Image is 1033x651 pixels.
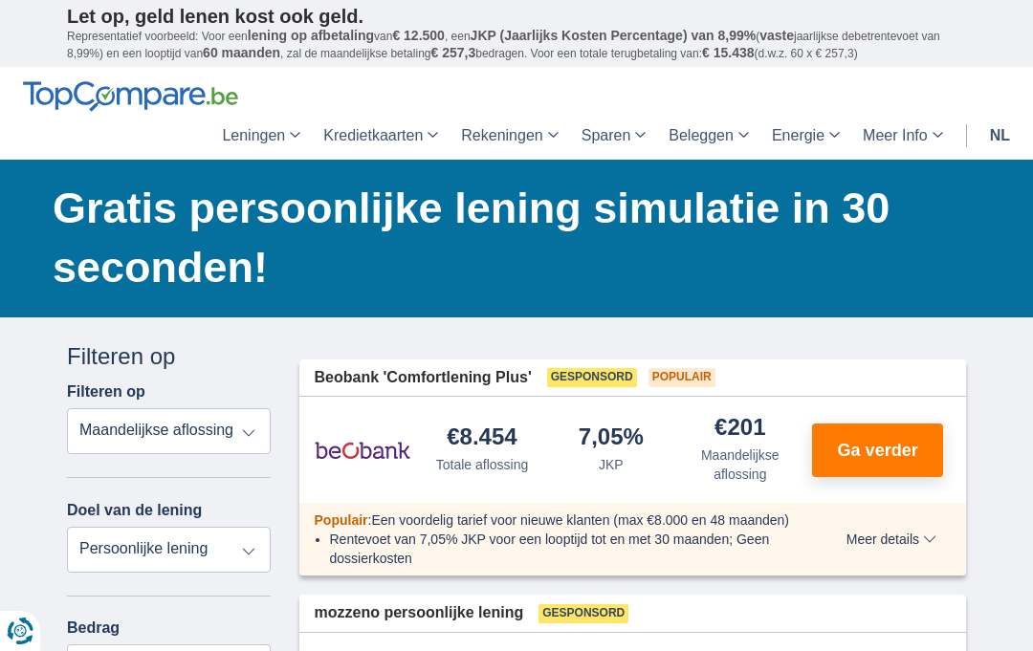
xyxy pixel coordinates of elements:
label: Filteren op [67,383,145,401]
div: €8.454 [447,425,516,451]
a: nl [978,112,1022,160]
span: JKP (Jaarlijks Kosten Percentage) van 8,99% [471,28,757,43]
h1: Gratis persoonlijke lening simulatie in 30 seconden! [53,179,966,297]
a: Sparen [570,112,658,160]
div: Maandelijkse aflossing [683,445,797,484]
span: Populair [648,368,715,387]
a: Kredietkaarten [312,112,450,160]
a: Meer Info [851,112,955,160]
a: Leningen [210,112,312,160]
li: Rentevoet van 7,05% JKP voor een looptijd tot en met 30 maanden; Geen dossierkosten [330,530,805,568]
span: Meer details [846,532,936,546]
img: product.pl.alt Beobank [315,426,410,474]
span: Populair [315,512,368,528]
span: mozzeno persoonlijke lening [315,602,524,624]
button: Meer details [832,532,951,547]
span: 60 maanden [203,45,280,60]
span: Beobank 'Comfortlening Plus' [315,367,532,389]
img: TopCompare [23,81,238,112]
label: Bedrag [67,619,271,637]
div: : [299,510,821,530]
span: lening op afbetaling [248,28,374,43]
p: Representatief voorbeeld: Voor een van , een ( jaarlijkse debetrentevoet van 8,99%) en een loopti... [67,28,966,62]
span: Gesponsord [547,368,637,387]
a: Rekeningen [450,112,569,160]
a: Beleggen [657,112,760,160]
div: JKP [599,455,624,474]
div: Filteren op [67,340,271,373]
p: Let op, geld lenen kost ook geld. [67,5,966,28]
span: € 12.500 [392,28,445,43]
a: Energie [760,112,851,160]
button: Ga verder [812,423,943,477]
span: Gesponsord [538,604,628,623]
span: vaste [759,28,794,43]
label: Doel van de lening [67,502,202,519]
span: Een voordelig tarief voor nieuwe klanten (max €8.000 en 48 maanden) [371,512,789,528]
span: € 15.438 [702,45,755,60]
span: Ga verder [838,442,918,459]
div: €201 [714,416,765,442]
div: 7,05% [579,425,644,451]
span: € 257,3 [430,45,475,60]
div: Totale aflossing [436,455,529,474]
